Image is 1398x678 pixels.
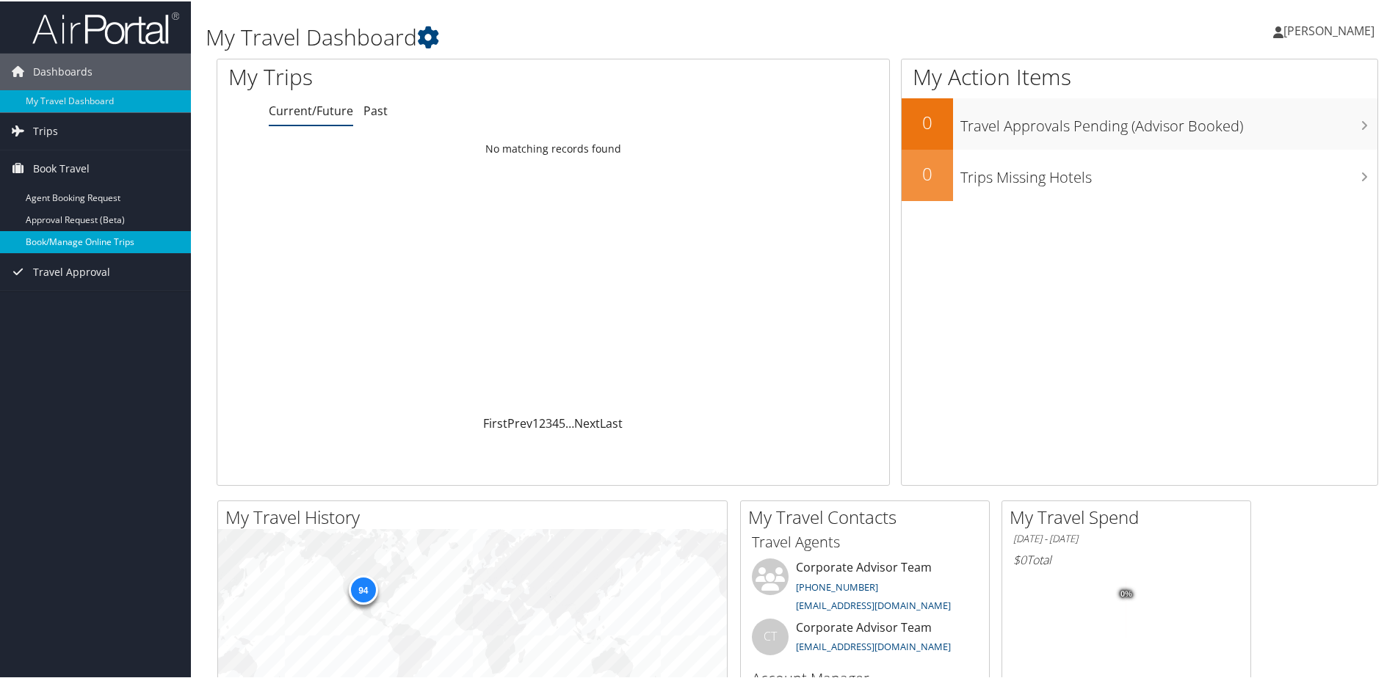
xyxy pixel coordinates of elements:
[225,503,727,528] h2: My Travel History
[348,574,377,603] div: 94
[902,60,1377,91] h1: My Action Items
[206,21,995,51] h1: My Travel Dashboard
[1120,588,1132,597] tspan: 0%
[796,597,951,610] a: [EMAIL_ADDRESS][DOMAIN_NAME]
[960,107,1377,135] h3: Travel Approvals Pending (Advisor Booked)
[1013,550,1239,566] h6: Total
[32,10,179,44] img: airportal-logo.png
[33,149,90,186] span: Book Travel
[33,252,110,289] span: Travel Approval
[574,414,600,430] a: Next
[483,414,507,430] a: First
[1013,531,1239,544] h6: [DATE] - [DATE]
[559,414,565,430] a: 5
[748,503,989,528] h2: My Travel Contacts
[902,109,953,134] h2: 0
[745,617,985,665] li: Corporate Advisor Team
[1013,550,1026,566] span: $0
[33,112,58,148] span: Trips
[33,52,93,89] span: Dashboards
[600,414,623,430] a: Last
[752,531,978,551] h3: Travel Agents
[902,148,1377,200] a: 0Trips Missing Hotels
[217,134,889,161] td: No matching records found
[539,414,546,430] a: 2
[960,158,1377,186] h3: Trips Missing Hotels
[902,160,953,185] h2: 0
[796,579,878,592] a: [PHONE_NUMBER]
[507,414,532,430] a: Prev
[228,60,598,91] h1: My Trips
[269,101,353,117] a: Current/Future
[1273,7,1389,51] a: [PERSON_NAME]
[902,97,1377,148] a: 0Travel Approvals Pending (Advisor Booked)
[1010,503,1250,528] h2: My Travel Spend
[565,414,574,430] span: …
[745,557,985,617] li: Corporate Advisor Team
[363,101,388,117] a: Past
[1283,21,1375,37] span: [PERSON_NAME]
[796,638,951,652] a: [EMAIL_ADDRESS][DOMAIN_NAME]
[546,414,552,430] a: 3
[752,617,789,654] div: CT
[532,414,539,430] a: 1
[552,414,559,430] a: 4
